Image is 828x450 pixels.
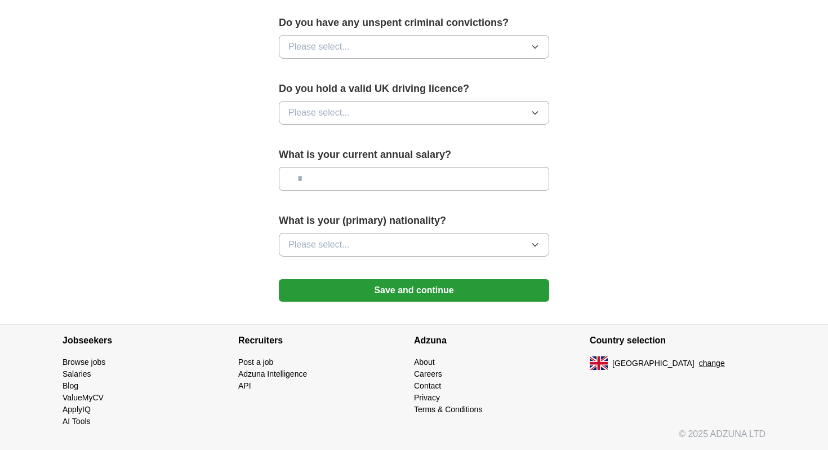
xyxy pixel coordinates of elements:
a: About [414,358,435,367]
a: ValueMyCV [63,393,104,402]
a: AI Tools [63,417,91,426]
a: Blog [63,381,78,390]
span: Please select... [288,106,350,120]
img: UK flag [590,356,608,370]
button: Please select... [279,101,549,125]
span: Please select... [288,238,350,252]
span: Please select... [288,40,350,54]
a: Contact [414,381,441,390]
span: [GEOGRAPHIC_DATA] [612,358,695,369]
a: Browse jobs [63,358,105,367]
div: © 2025 ADZUNA LTD [54,427,774,450]
button: Please select... [279,35,549,59]
button: Please select... [279,233,549,257]
label: Do you hold a valid UK driving licence? [279,81,549,96]
button: Save and continue [279,279,549,302]
a: Adzuna Intelligence [238,369,307,378]
a: ApplyIQ [63,405,91,414]
label: Do you have any unspent criminal convictions? [279,15,549,30]
a: Salaries [63,369,91,378]
a: Terms & Conditions [414,405,482,414]
button: change [699,358,725,369]
h4: Country selection [590,325,765,356]
label: What is your (primary) nationality? [279,213,549,228]
label: What is your current annual salary? [279,147,549,162]
a: Privacy [414,393,440,402]
a: API [238,381,251,390]
a: Careers [414,369,442,378]
a: Post a job [238,358,273,367]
